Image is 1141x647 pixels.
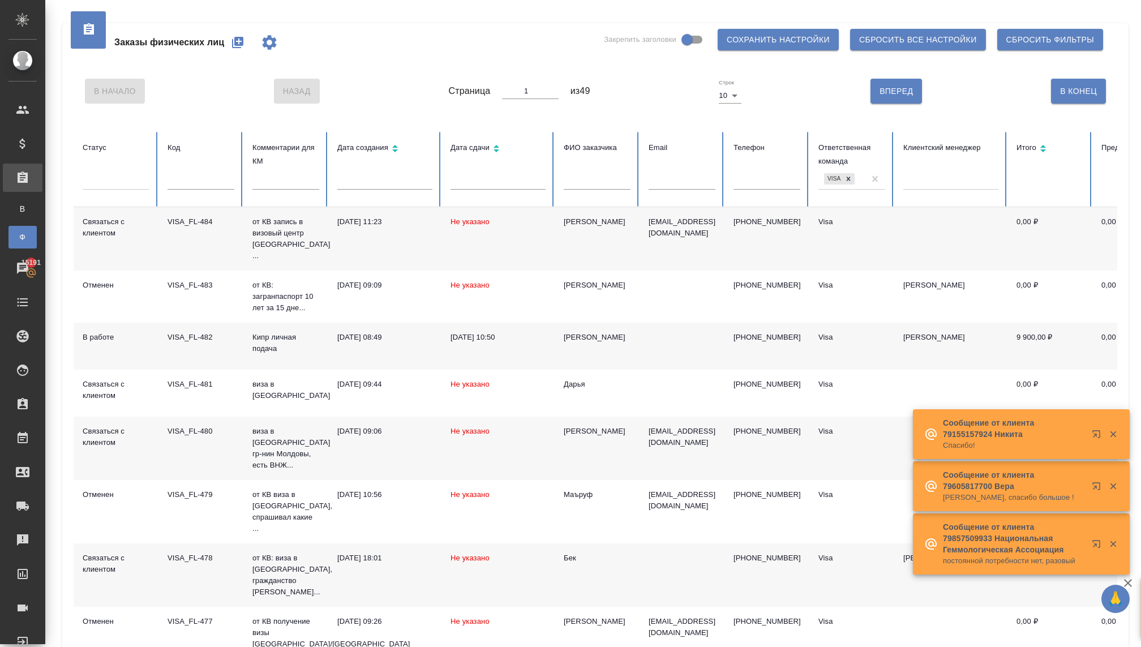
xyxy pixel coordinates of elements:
[1007,370,1092,417] td: 0,00 ₽
[733,216,800,228] p: [PHONE_NUMBER]
[1007,207,1092,271] td: 0,00 ₽
[719,88,741,104] div: 10
[570,84,590,98] span: из 49
[168,332,234,343] div: VISA_FL-482
[3,254,42,282] a: 15191
[649,616,715,639] p: [EMAIL_ADDRESS][DOMAIN_NAME]
[337,426,432,437] div: [DATE] 09:06
[83,332,149,343] div: В работе
[1051,79,1106,104] button: В Конец
[649,489,715,512] p: [EMAIL_ADDRESS][DOMAIN_NAME]
[252,426,319,471] p: виза в [GEOGRAPHIC_DATA] гр-нин Молдовы, есть ВНЖ...
[604,34,676,45] span: Закрепить заголовки
[449,84,491,98] span: Страница
[943,521,1084,555] p: Сообщение от клиента 79857509933 Национальная Геммологическая Ассоциация
[649,426,715,448] p: [EMAIL_ADDRESS][DOMAIN_NAME]
[564,280,630,291] div: [PERSON_NAME]
[1085,423,1112,450] button: Открыть в новой вкладке
[252,216,319,262] p: от КВ запись в визовый центр [GEOGRAPHIC_DATA] ...
[718,29,839,50] button: Сохранить настройки
[1085,475,1112,502] button: Открыть в новой вкладке
[943,417,1084,440] p: Сообщение от клиента 79155157924 Никита
[733,141,800,155] div: Телефон
[451,554,490,562] span: Не указано
[252,280,319,314] p: от КВ: загранпаспорт 10 лет за 15 дне...
[894,323,1007,370] td: [PERSON_NAME]
[168,552,234,564] div: VISA_FL-478
[903,141,998,155] div: Клиентский менеджер
[83,216,149,239] div: Связаться с клиентом
[818,141,885,168] div: Ответственная команда
[337,379,432,390] div: [DATE] 09:44
[733,552,800,564] p: [PHONE_NUMBER]
[733,379,800,390] p: [PHONE_NUMBER]
[451,380,490,388] span: Не указано
[451,617,490,625] span: Не указано
[83,379,149,401] div: Связаться с клиентом
[451,427,490,435] span: Не указано
[733,489,800,500] p: [PHONE_NUMBER]
[649,216,715,239] p: [EMAIL_ADDRESS][DOMAIN_NAME]
[719,80,734,85] label: Строк
[83,280,149,291] div: Отменен
[83,426,149,448] div: Связаться с клиентом
[564,141,630,155] div: ФИО заказчика
[168,489,234,500] div: VISA_FL-479
[337,616,432,627] div: [DATE] 09:26
[564,552,630,564] div: Бек
[1007,323,1092,370] td: 9 900,00 ₽
[168,426,234,437] div: VISA_FL-480
[733,616,800,627] p: [PHONE_NUMBER]
[252,141,319,168] div: Комментарии для КМ
[168,141,234,155] div: Код
[451,281,490,289] span: Не указано
[894,543,1007,607] td: [PERSON_NAME]
[727,33,830,47] span: Сохранить настройки
[1101,481,1125,491] button: Закрыть
[8,226,37,248] a: Ф
[15,257,48,268] span: 15191
[14,203,31,215] span: В
[818,332,885,343] div: Visa
[168,216,234,228] div: VISA_FL-484
[337,552,432,564] div: [DATE] 18:01
[733,332,800,343] p: [PHONE_NUMBER]
[451,332,546,343] div: [DATE] 10:50
[83,489,149,500] div: Отменен
[168,379,234,390] div: VISA_FL-481
[564,379,630,390] div: Дарья
[83,141,149,155] div: Статус
[880,84,913,98] span: Вперед
[1016,141,1083,157] div: Сортировка
[818,280,885,291] div: Visa
[818,379,885,390] div: Visa
[252,379,319,401] p: виза в [GEOGRAPHIC_DATA]
[14,232,31,243] span: Ф
[1101,429,1125,439] button: Закрыть
[859,33,977,47] span: Сбросить все настройки
[818,552,885,564] div: Visa
[337,280,432,291] div: [DATE] 09:09
[649,141,715,155] div: Email
[337,489,432,500] div: [DATE] 10:56
[850,29,986,50] button: Сбросить все настройки
[818,426,885,437] div: Visa
[1085,533,1112,560] button: Открыть в новой вкладке
[943,440,1084,451] p: Спасибо!
[337,332,432,343] div: [DATE] 08:49
[733,280,800,291] p: [PHONE_NUMBER]
[252,552,319,598] p: от КВ: виза в [GEOGRAPHIC_DATA], гражданство [PERSON_NAME]...
[1007,271,1092,323] td: 0,00 ₽
[83,552,149,575] div: Связаться с клиентом
[168,616,234,627] div: VISA_FL-477
[83,616,149,627] div: Отменен
[564,489,630,500] div: Маъруф
[337,216,432,228] div: [DATE] 11:23
[564,426,630,437] div: [PERSON_NAME]
[1060,84,1097,98] span: В Конец
[733,426,800,437] p: [PHONE_NUMBER]
[1101,539,1125,549] button: Закрыть
[818,616,885,627] div: Visa
[818,489,885,500] div: Visa
[337,141,432,157] div: Сортировка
